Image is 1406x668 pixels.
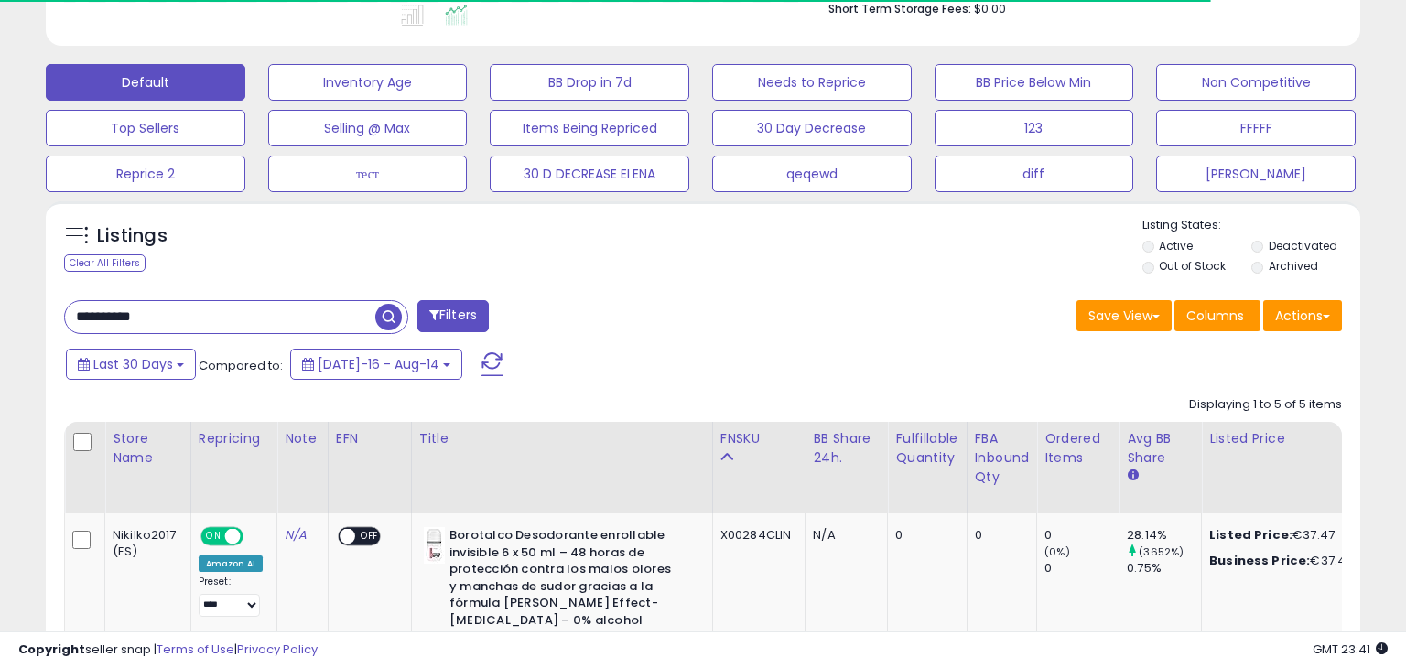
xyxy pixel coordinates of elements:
[1127,429,1194,468] div: Avg BB Share
[199,357,283,374] span: Compared to:
[712,64,912,101] button: Needs to Reprice
[1269,238,1337,253] label: Deactivated
[975,429,1030,487] div: FBA inbound Qty
[490,156,689,192] button: 30 D DECREASE ELENA
[1044,544,1070,559] small: (0%)
[199,429,269,448] div: Repricing
[268,110,468,146] button: Selling @ Max
[712,156,912,192] button: qeqewd
[268,156,468,192] button: тест
[975,527,1023,544] div: 0
[113,527,177,560] div: Nikilko2017 (ES)
[1159,238,1193,253] label: Active
[935,64,1134,101] button: BB Price Below Min
[449,527,672,633] b: Borotalco Desodorante enrollable invisible 6 x 50 ml – 48 horas de protección contra los malos ol...
[1127,468,1138,484] small: Avg BB Share.
[424,527,445,564] img: 31hH6BzTFIL._SL40_.jpg
[285,429,320,448] div: Note
[1142,217,1361,234] p: Listing States:
[237,641,318,658] a: Privacy Policy
[813,527,873,544] div: N/A
[813,429,880,468] div: BB Share 24h.
[157,641,234,658] a: Terms of Use
[1156,110,1356,146] button: FFFFF
[1127,560,1201,576] div: 0.75%
[1127,527,1201,544] div: 28.14%
[1209,552,1310,569] b: Business Price:
[46,110,245,146] button: Top Sellers
[1174,300,1260,331] button: Columns
[18,641,85,658] strong: Copyright
[935,110,1134,146] button: 123
[490,64,689,101] button: BB Drop in 7d
[285,526,307,544] a: N/A
[1269,258,1318,274] label: Archived
[18,641,318,659] div: seller snap | |
[419,429,705,448] div: Title
[66,349,196,380] button: Last 30 Days
[199,555,263,572] div: Amazon AI
[895,527,952,544] div: 0
[1139,544,1184,559] small: (3652%)
[199,576,263,617] div: Preset:
[268,64,468,101] button: Inventory Age
[720,527,792,544] div: X00284CLIN
[1156,156,1356,192] button: [PERSON_NAME]
[355,529,384,544] span: OFF
[64,254,146,272] div: Clear All Filters
[935,156,1134,192] button: diff
[202,529,225,544] span: ON
[1263,300,1342,331] button: Actions
[720,429,798,448] div: FNSKU
[97,223,168,249] h5: Listings
[712,110,912,146] button: 30 Day Decrease
[240,529,269,544] span: OFF
[1186,307,1244,325] span: Columns
[1209,526,1292,544] b: Listed Price:
[1044,429,1111,468] div: Ordered Items
[290,349,462,380] button: [DATE]-16 - Aug-14
[93,355,173,373] span: Last 30 Days
[417,300,489,332] button: Filters
[1076,300,1172,331] button: Save View
[1313,641,1388,658] span: 2025-09-14 23:41 GMT
[1209,527,1361,544] div: €37.47
[1044,527,1119,544] div: 0
[1209,553,1361,569] div: €37.47
[113,429,183,468] div: Store Name
[1044,560,1119,576] div: 0
[46,64,245,101] button: Default
[318,355,439,373] span: [DATE]-16 - Aug-14
[46,156,245,192] button: Reprice 2
[1189,396,1342,414] div: Displaying 1 to 5 of 5 items
[336,429,404,448] div: EFN
[895,429,958,468] div: Fulfillable Quantity
[490,110,689,146] button: Items Being Repriced
[1159,258,1226,274] label: Out of Stock
[1209,429,1368,448] div: Listed Price
[1156,64,1356,101] button: Non Competitive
